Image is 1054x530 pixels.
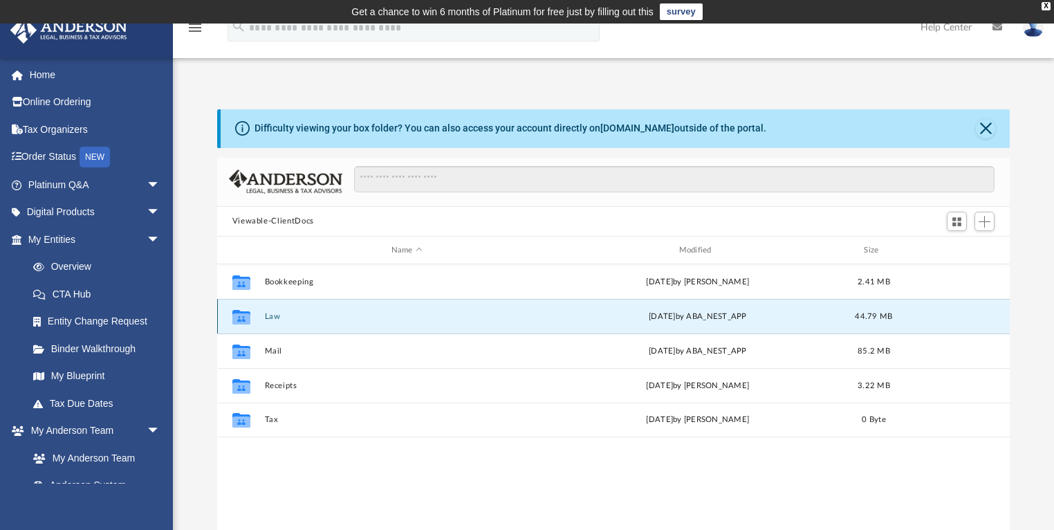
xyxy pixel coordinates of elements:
button: Switch to Grid View [947,212,968,231]
button: Close [976,119,995,138]
input: Search files and folders [354,166,995,192]
a: Digital Productsarrow_drop_down [10,199,181,226]
span: 85.2 MB [858,347,890,355]
span: arrow_drop_down [147,226,174,254]
a: Anderson System [19,472,174,500]
a: My Entitiesarrow_drop_down [10,226,181,253]
a: CTA Hub [19,280,181,308]
span: arrow_drop_down [147,171,174,199]
div: [DATE] by [PERSON_NAME] [555,276,840,289]
span: 2.41 MB [858,278,890,286]
div: close [1042,2,1051,10]
span: 44.79 MB [855,313,892,320]
button: Add [974,212,995,231]
div: [DATE] by ABA_NEST_APP [555,311,840,323]
a: survey [660,3,703,20]
div: Name [263,244,548,257]
button: Bookkeeping [264,277,549,286]
a: My Anderson Teamarrow_drop_down [10,417,174,445]
div: Size [846,244,901,257]
img: User Pic [1023,17,1044,37]
div: Get a chance to win 6 months of Platinum for free just by filling out this [351,3,654,20]
i: search [231,19,246,34]
div: Difficulty viewing your box folder? You can also access your account directly on outside of the p... [255,121,766,136]
span: arrow_drop_down [147,417,174,446]
a: Binder Walkthrough [19,335,181,363]
div: [DATE] by [PERSON_NAME] [555,414,840,427]
div: id [907,244,1004,257]
a: [DOMAIN_NAME] [600,122,674,134]
img: Anderson Advisors Platinum Portal [6,17,131,44]
button: Receipts [264,381,549,390]
i: menu [187,19,203,36]
a: Tax Organizers [10,116,181,143]
span: arrow_drop_down [147,199,174,227]
button: Law [264,312,549,321]
span: 3.22 MB [858,382,890,390]
a: Overview [19,253,181,281]
a: menu [187,26,203,36]
div: id [223,244,257,257]
a: My Anderson Team [19,444,167,472]
div: Modified [555,244,840,257]
button: Tax [264,416,549,425]
button: Mail [264,347,549,356]
div: [DATE] by [PERSON_NAME] [555,380,840,392]
a: Online Ordering [10,89,181,116]
button: Viewable-ClientDocs [232,215,314,228]
div: [DATE] by ABA_NEST_APP [555,345,840,358]
a: My Blueprint [19,363,174,390]
span: 0 Byte [862,417,886,424]
div: NEW [80,147,110,167]
a: Order StatusNEW [10,143,181,172]
a: Home [10,61,181,89]
a: Platinum Q&Aarrow_drop_down [10,171,181,199]
a: Tax Due Dates [19,390,181,417]
a: Entity Change Request [19,308,181,336]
